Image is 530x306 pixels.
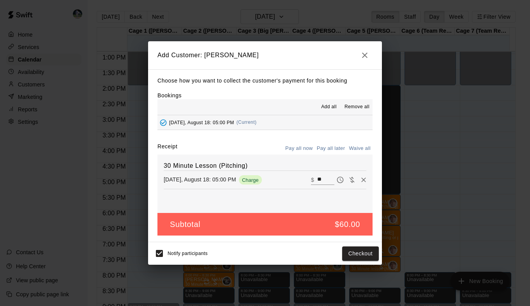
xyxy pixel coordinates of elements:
[316,101,341,113] button: Add all
[157,92,182,98] label: Bookings
[334,176,346,183] span: Pay later
[170,219,200,230] h5: Subtotal
[347,142,373,155] button: Waive all
[169,120,234,125] span: [DATE], August 18: 05:00 PM
[157,76,373,86] p: Choose how you want to collect the customer's payment for this booking
[148,41,382,69] h2: Add Customer: [PERSON_NAME]
[321,103,337,111] span: Add all
[168,251,208,257] span: Notify participants
[358,174,369,186] button: Remove
[315,142,347,155] button: Pay all later
[164,176,236,183] p: [DATE], August 18: 05:00 PM
[157,142,177,155] label: Receipt
[311,176,314,184] p: $
[239,177,262,183] span: Charge
[341,101,373,113] button: Remove all
[335,219,360,230] h5: $60.00
[157,117,169,128] button: Added - Collect Payment
[344,103,369,111] span: Remove all
[346,176,358,183] span: Waive payment
[283,142,315,155] button: Pay all now
[157,115,373,130] button: Added - Collect Payment[DATE], August 18: 05:00 PM(Current)
[342,246,379,261] button: Checkout
[164,161,366,171] h6: 30 Minute Lesson (Pitching)
[237,120,257,125] span: (Current)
